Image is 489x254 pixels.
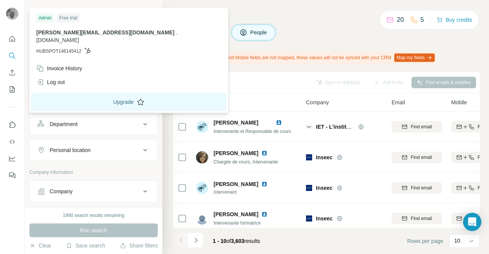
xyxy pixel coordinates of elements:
[50,120,78,128] div: Department
[31,93,227,111] button: Upgrade
[316,184,333,192] span: Inseec
[36,48,81,55] span: HUBSPOT146145412
[6,32,18,46] button: Quick start
[392,152,442,163] button: Find email
[36,13,54,23] div: Admin
[316,215,333,222] span: Inseec
[57,13,79,23] div: Free trial
[196,212,208,225] img: Avatar
[261,181,267,187] img: LinkedIn logo
[392,121,442,133] button: Find email
[29,169,158,176] p: Company information
[306,154,312,160] img: Logo of Inseec
[261,150,267,156] img: LinkedIn logo
[397,15,404,24] p: 20
[407,237,443,245] span: Rows per page
[316,154,333,161] span: Inseec
[36,78,65,86] div: Log out
[213,238,260,244] span: results
[36,65,82,72] div: Invoice History
[306,215,312,222] img: Logo of Inseec
[36,29,175,36] span: [PERSON_NAME][EMAIL_ADDRESS][DOMAIN_NAME]
[214,220,261,226] span: Intervenante formatrice
[173,9,480,20] h4: Search
[29,242,51,249] button: Clear
[30,141,157,159] button: Personal location
[306,99,329,106] span: Company
[188,233,204,248] button: Navigate to next page
[176,29,178,36] span: .
[6,66,18,79] button: Enrich CSV
[196,182,208,194] img: Avatar
[306,185,312,191] img: Logo of Inseec
[411,215,432,222] span: Find email
[29,7,53,14] div: New search
[214,159,278,165] span: Chargée de cours, Intervenante
[463,213,481,231] div: Open Intercom Messenger
[411,123,432,130] span: Find email
[214,180,258,188] span: [PERSON_NAME]
[6,8,18,20] img: Avatar
[196,121,208,133] img: Avatar
[214,210,258,218] span: [PERSON_NAME]
[411,184,432,191] span: Find email
[133,5,162,16] button: Hide
[63,212,125,219] div: 1990 search results remaining
[276,120,282,126] img: LinkedIn logo
[394,53,435,62] button: Map my fields
[6,118,18,132] button: Use Surfe on LinkedIn
[50,188,73,195] div: Company
[451,99,467,106] span: Mobile
[392,182,442,194] button: Find email
[196,151,208,163] img: Avatar
[250,29,268,36] span: People
[231,238,244,244] span: 3,603
[214,120,258,126] span: [PERSON_NAME]
[6,135,18,149] button: Use Surfe API
[214,149,258,157] span: [PERSON_NAME]
[437,15,472,25] button: Buy credits
[36,37,79,43] span: [DOMAIN_NAME]
[411,154,432,161] span: Find email
[214,129,291,134] span: Intervenante et Responsable de cours
[261,211,267,217] img: LinkedIn logo
[306,124,312,130] img: Logo of IET - L'institut des métiers de l'Environnement et de la Transition écologique
[213,238,227,244] span: 1 - 10
[173,51,436,64] div: Email, Phone (Landline) and Mobile fields are not mapped, these values will not be synced with yo...
[6,83,18,96] button: My lists
[6,168,18,182] button: Feedback
[30,182,157,201] button: Company
[66,242,105,249] button: Save search
[454,237,460,244] p: 10
[421,15,424,24] p: 5
[6,49,18,63] button: Search
[392,99,405,106] span: Email
[392,213,442,224] button: Find email
[120,242,158,249] button: Share filters
[50,146,91,154] div: Personal location
[6,152,18,165] button: Dashboard
[227,238,231,244] span: of
[214,189,277,196] span: Intervenant
[30,115,157,133] button: Department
